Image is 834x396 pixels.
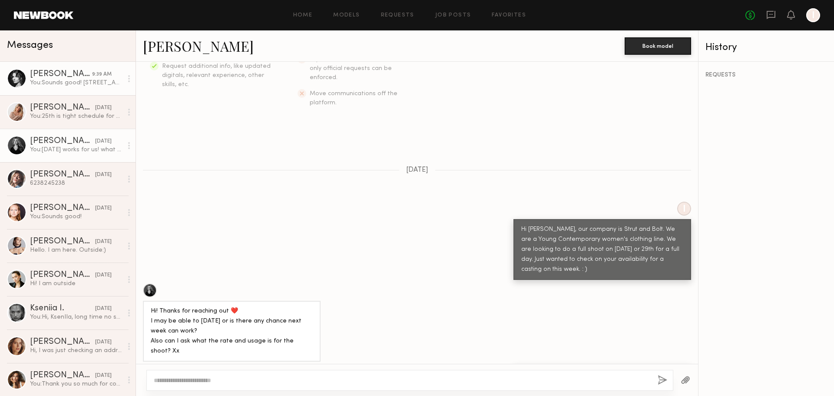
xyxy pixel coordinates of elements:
div: [PERSON_NAME] [30,271,95,280]
div: You: Sounds good! [STREET_ADDRESS] : ) [30,79,122,87]
div: You: Thank you so much for coming to the casting this time! Unfortunately, it looks like we won't... [30,380,122,388]
a: Favorites [492,13,526,18]
a: Book model [625,42,691,49]
div: [DATE] [95,238,112,246]
span: Messages [7,40,53,50]
span: [DATE] [406,166,428,174]
div: 6238245238 [30,179,122,187]
div: [PERSON_NAME] [30,204,95,213]
a: Home [293,13,313,18]
div: [PERSON_NAME] [30,237,95,246]
div: [DATE] [95,104,112,112]
div: You: [DATE] works for us! what time can you come before 4pm? [30,146,122,154]
div: Hello. I am here. Outside:) [30,246,122,254]
div: Hi! I am outside [30,280,122,288]
div: [PERSON_NAME] [30,170,95,179]
div: [DATE] [95,271,112,280]
a: Requests [381,13,414,18]
span: Request additional info, like updated digitals, relevant experience, other skills, etc. [162,63,271,87]
div: [PERSON_NAME] [30,137,95,146]
div: 9:39 AM [92,70,112,79]
div: [PERSON_NAME] [30,338,95,346]
span: Expect verbal commitments to hold - only official requests can be enforced. [310,57,420,80]
div: Kseniia I. [30,304,95,313]
a: I [806,8,820,22]
div: [DATE] [95,372,112,380]
div: [DATE] [95,305,112,313]
div: [DATE] [95,171,112,179]
div: [PERSON_NAME] [30,103,95,112]
div: You: Sounds good! [30,213,122,221]
div: [DATE] [95,204,112,213]
button: Book model [625,37,691,55]
div: History [705,43,827,53]
div: [PERSON_NAME] [30,70,92,79]
div: Hi! Thanks for reaching out ❤️ I may be able to [DATE] or is there any chance next week can work?... [151,306,313,356]
div: [PERSON_NAME] [30,371,95,380]
div: You: Hi, KsenIIa, long time no see~ We’re hoping to do a quick casting. Would you be able to come... [30,313,122,321]
div: [DATE] [95,137,112,146]
div: Hi [PERSON_NAME], our company is Strut and Bolt. We are a Young Contemporary women's clothing lin... [521,225,683,275]
span: Move communications off the platform. [310,91,397,106]
div: [DATE] [95,338,112,346]
div: REQUESTS [705,72,827,78]
div: You: 25th is tight schedule for us but we'll discuss it again : ) Thanks! [30,112,122,120]
a: Job Posts [435,13,471,18]
a: Models [333,13,360,18]
a: [PERSON_NAME] [143,37,254,55]
div: Hi, I was just checking an address for [DATE]. Is there a suite number ? [30,346,122,355]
